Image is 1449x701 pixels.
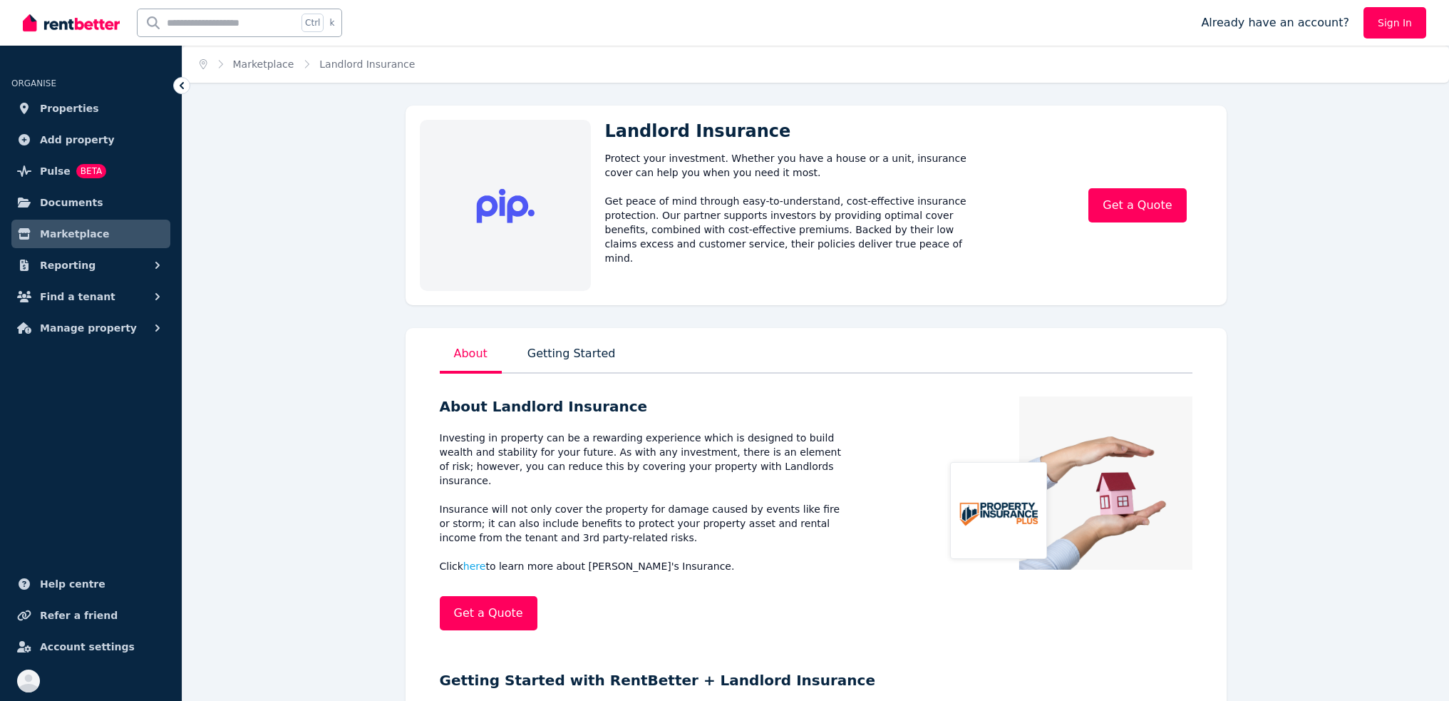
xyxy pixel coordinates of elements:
a: Refer a friend [11,601,170,630]
nav: Breadcrumb [182,46,432,83]
span: Already have an account? [1201,14,1349,31]
span: Properties [40,100,99,117]
a: Get a Quote [440,596,537,630]
span: Find a tenant [40,288,115,305]
h5: About Landlord Insurance [440,396,850,416]
a: PulseBETA [11,157,170,185]
p: About [440,342,502,374]
span: Landlord Insurance [319,57,415,71]
p: Getting Started [525,342,619,374]
p: Protect your investment. Whether you have a house or a unit, insurance cover can help you when yo... [605,151,970,265]
span: k [329,17,334,29]
a: Documents [11,188,170,217]
span: Refer a friend [40,607,118,624]
button: Find a tenant [11,282,170,311]
img: RentBetter [23,12,120,34]
span: Manage property [40,319,137,337]
a: Help centre [11,570,170,598]
span: ORGANISE [11,78,56,88]
button: Reporting [11,251,170,280]
button: Manage property [11,314,170,342]
a: Properties [11,94,170,123]
a: Add property [11,126,170,154]
h1: Landlord Insurance [605,120,970,143]
span: Reporting [40,257,96,274]
a: here [463,561,486,572]
span: Pulse [40,163,71,180]
span: Add property [40,131,115,148]
a: Marketplace [11,220,170,248]
span: Account settings [40,638,135,655]
img: Landlord Insurance [476,188,535,223]
a: Get a Quote [1088,188,1186,222]
span: Help centre [40,575,105,593]
span: BETA [76,164,106,178]
span: Documents [40,194,103,211]
img: Landlord Insurance [942,396,1192,570]
p: Investing in property can be a rewarding experience which is designed to build wealth and stabili... [440,431,850,573]
span: Marketplace [40,225,109,242]
span: Ctrl [301,14,324,32]
a: Account settings [11,633,170,661]
a: Sign In [1363,7,1426,39]
a: Marketplace [233,58,294,70]
p: Getting Started with RentBetter + Landlord Insurance [440,670,1192,690]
